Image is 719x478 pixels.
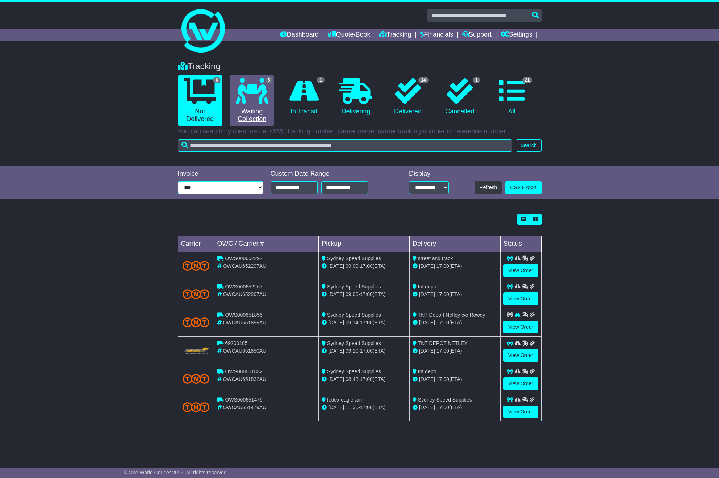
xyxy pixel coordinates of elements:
span: [DATE] [419,263,435,269]
span: Sydney Speed Supplies [418,397,472,403]
span: 5 [265,77,273,83]
div: Custom Date Range [271,170,387,178]
span: © One World Courier 2025. All rights reserved. [124,470,228,475]
a: View Order [503,377,538,390]
div: (ETA) [413,291,497,298]
span: [DATE] [419,376,435,382]
span: OWCAU651850AU [223,348,266,354]
span: TNT Deport Netley c/o Rowdy [418,312,485,318]
span: 09:14 [346,320,358,325]
img: GetCarrierServiceLogo [183,346,210,355]
span: 1 [473,77,480,83]
span: OWCAU651479AU [223,404,266,410]
a: Tracking [379,29,411,41]
div: (ETA) [413,347,497,355]
span: 17:00 [360,320,373,325]
span: Sydney Speed Supplies [327,369,381,374]
td: Status [500,236,541,252]
span: 17:00 [360,376,373,382]
div: Tracking [174,61,545,72]
span: 21 [522,77,532,83]
a: 1 Cancelled [438,75,482,118]
button: Refresh [475,181,502,194]
a: Delivering [334,75,378,118]
div: - (ETA) [322,262,406,270]
span: tnt depo [418,284,436,290]
span: 17:00 [360,348,373,354]
span: OWS000651479 [225,397,263,403]
span: [DATE] [419,291,435,297]
span: 17:00 [436,404,449,410]
span: 17:00 [360,404,373,410]
div: - (ETA) [322,347,406,355]
span: [DATE] [328,320,344,325]
a: 5 Waiting Collection [230,75,274,126]
a: Support [462,29,492,41]
td: Delivery [409,236,500,252]
img: TNT_Domestic.png [183,402,210,412]
div: - (ETA) [322,291,406,298]
a: View Order [503,264,538,277]
span: 17:00 [436,291,449,297]
a: 21 All [489,75,534,118]
a: Dashboard [280,29,319,41]
span: fedex eaglefarm [327,397,363,403]
span: Sydney Speed Supplies [327,284,381,290]
a: 1 In Transit [281,75,326,118]
span: tnt depo [418,369,436,374]
span: 11:35 [346,404,358,410]
td: OWC / Carrier # [214,236,319,252]
div: - (ETA) [322,319,406,327]
span: OWCAU651832AU [223,376,266,382]
img: TNT_Domestic.png [183,317,210,327]
span: OWCAU651856AU [223,320,266,325]
span: [DATE] [328,376,344,382]
img: TNT_Domestic.png [183,374,210,384]
div: - (ETA) [322,375,406,383]
div: Invoice [178,170,263,178]
span: OWCAU652297AU [223,263,266,269]
a: View Order [503,321,538,333]
span: OWS000652297 [225,255,263,261]
a: CSV Export [505,181,541,194]
span: 17:00 [436,348,449,354]
span: 09:10 [346,348,358,354]
span: Sydney Speed Supplies [327,340,381,346]
p: You can search by client name, OWC tracking number, carrier name, carrier tracking number or refe... [178,128,542,136]
span: OWS000651856 [225,312,263,318]
span: OWS000652267 [225,284,263,290]
a: Quote/Book [327,29,370,41]
a: View Order [503,406,538,418]
span: [DATE] [419,348,435,354]
span: 09:00 [346,291,358,297]
span: 17:00 [436,263,449,269]
span: [DATE] [419,320,435,325]
span: 1 [317,77,325,83]
span: OWCAU652267AU [223,291,266,297]
a: View Order [503,349,538,362]
span: 08:43 [346,376,358,382]
a: Settings [501,29,532,41]
td: Carrier [178,236,214,252]
a: Financials [420,29,453,41]
span: [DATE] [328,404,344,410]
img: TNT_Domestic.png [183,261,210,271]
a: View Order [503,292,538,305]
img: TNT_Domestic.png [183,289,210,299]
a: 14 Delivered [385,75,430,118]
span: 17:00 [360,263,373,269]
span: 69200105 [225,340,247,346]
div: Display [409,170,449,178]
div: (ETA) [413,375,497,383]
span: 17:00 [436,320,449,325]
span: Sydney Speed Supplies [327,312,381,318]
span: [DATE] [328,263,344,269]
div: (ETA) [413,319,497,327]
div: - (ETA) [322,404,406,411]
div: (ETA) [413,262,497,270]
span: 14 [418,77,428,83]
span: 17:00 [436,376,449,382]
span: 09:00 [346,263,358,269]
td: Pickup [319,236,410,252]
span: TNT DEPOT NETLEY [418,340,468,346]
